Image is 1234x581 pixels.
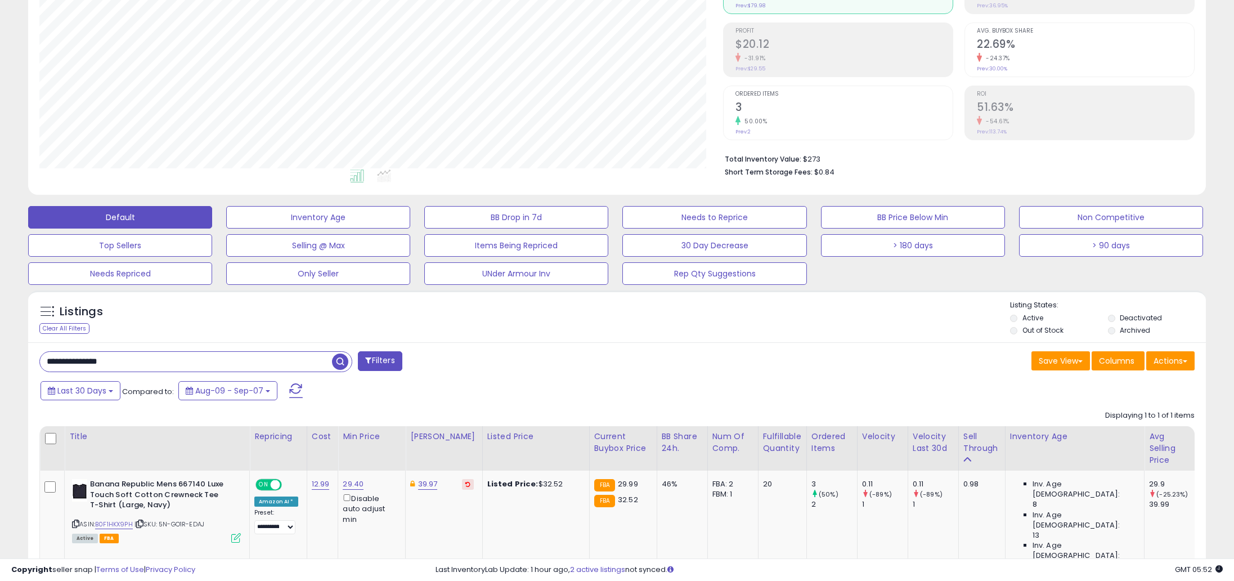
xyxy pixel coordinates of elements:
[862,431,903,443] div: Velocity
[763,431,802,454] div: Fulfillable Quantity
[424,206,608,229] button: BB Drop in 7d
[11,565,195,575] div: seller snap | |
[1019,234,1203,257] button: > 90 days
[436,565,1223,575] div: Last InventoryLab Update: 1 hour ago, not synced.
[821,234,1005,257] button: > 180 days
[95,520,133,529] a: B0F1HKX9PH
[735,38,953,53] h2: $20.12
[312,479,330,490] a: 12.99
[1149,431,1190,466] div: Avg Selling Price
[1033,479,1136,499] span: Inv. Age [DEMOGRAPHIC_DATA]:
[343,479,364,490] a: 29.40
[819,490,838,499] small: (50%)
[226,262,410,285] button: Only Seller
[594,431,652,454] div: Current Buybox Price
[594,479,615,491] small: FBA
[622,262,806,285] button: Rep Qty Suggestions
[725,154,801,164] b: Total Inventory Value:
[254,497,298,507] div: Amazon AI *
[811,499,857,510] div: 2
[618,479,638,489] span: 29.99
[862,479,908,489] div: 0.11
[1092,351,1145,370] button: Columns
[913,479,958,489] div: 0.11
[963,431,1000,454] div: Sell Through
[96,564,144,575] a: Terms of Use
[226,234,410,257] button: Selling @ Max
[920,490,943,499] small: (-89%)
[1120,313,1162,323] label: Deactivated
[1146,351,1195,370] button: Actions
[226,206,410,229] button: Inventory Age
[662,431,703,454] div: BB Share 24h.
[735,91,953,97] span: Ordered Items
[343,431,401,443] div: Min Price
[1031,351,1090,370] button: Save View
[1010,300,1206,311] p: Listing States:
[977,65,1007,72] small: Prev: 30.00%
[69,431,245,443] div: Title
[39,323,89,334] div: Clear All Filters
[725,167,813,177] b: Short Term Storage Fees:
[418,479,438,490] a: 39.97
[712,479,750,489] div: FBA: 2
[618,494,638,505] span: 32.52
[741,117,767,126] small: 50.00%
[1019,206,1203,229] button: Non Competitive
[254,509,298,534] div: Preset:
[735,101,953,116] h2: 3
[862,499,908,510] div: 1
[1099,355,1134,367] span: Columns
[977,128,1007,135] small: Prev: 113.74%
[963,479,997,489] div: 0.98
[735,65,765,72] small: Prev: $29.55
[1156,490,1188,499] small: (-25.23%)
[1149,499,1195,510] div: 39.99
[570,564,625,575] a: 2 active listings
[28,234,212,257] button: Top Sellers
[57,385,106,396] span: Last 30 Days
[465,481,470,487] i: Revert to store-level Dynamic Max Price
[712,489,750,499] div: FBM: 1
[195,385,263,396] span: Aug-09 - Sep-07
[594,495,615,507] small: FBA
[1033,540,1136,561] span: Inv. Age [DEMOGRAPHIC_DATA]:
[735,28,953,34] span: Profit
[28,262,212,285] button: Needs Repriced
[1149,479,1195,489] div: 29.9
[312,431,334,443] div: Cost
[41,381,120,400] button: Last 30 Days
[1175,564,1223,575] span: 2025-10-8 05:52 GMT
[763,479,798,489] div: 20
[122,386,174,397] span: Compared to:
[72,479,87,502] img: 31yGvtcN2oL._SL40_.jpg
[100,534,119,543] span: FBA
[869,490,892,499] small: (-89%)
[28,206,212,229] button: Default
[72,534,98,543] span: All listings currently available for purchase on Amazon
[814,167,834,177] span: $0.84
[982,54,1010,62] small: -24.37%
[257,480,271,490] span: ON
[977,28,1194,34] span: Avg. Buybox Share
[178,381,277,400] button: Aug-09 - Sep-07
[1022,313,1043,323] label: Active
[11,564,52,575] strong: Copyright
[913,431,954,454] div: Velocity Last 30d
[725,151,1186,165] li: $273
[977,2,1008,9] small: Prev: 36.95%
[358,351,402,371] button: Filters
[1105,410,1195,421] div: Displaying 1 to 1 of 1 items
[487,431,585,443] div: Listed Price
[811,431,852,454] div: Ordered Items
[424,262,608,285] button: UNder Armour Inv
[821,206,1005,229] button: BB Price Below Min
[1033,510,1136,530] span: Inv. Age [DEMOGRAPHIC_DATA]:
[487,479,539,489] b: Listed Price:
[424,234,608,257] button: Items Being Repriced
[913,499,958,510] div: 1
[280,480,298,490] span: OFF
[622,206,806,229] button: Needs to Reprice
[1033,530,1039,540] span: 13
[90,479,227,513] b: Banana Republic Mens 667140 Luxe Touch Soft Cotton Crewneck Tee T-Shirt (Large, Navy)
